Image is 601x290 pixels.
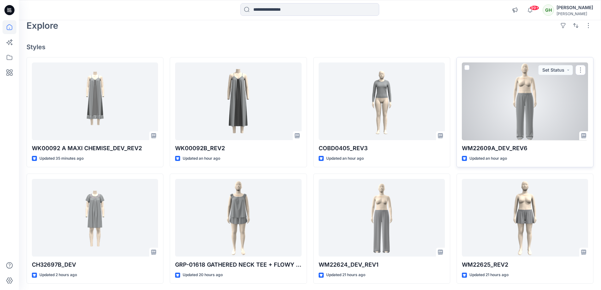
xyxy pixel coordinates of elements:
a: CH32697B_DEV [32,179,158,257]
p: GRP-01618 GATHERED NECK TEE + FLOWY SHORT_REV1 [175,260,301,269]
a: WM22609A_DEV_REV6 [462,62,588,140]
p: WM22624_DEV_REV1 [319,260,445,269]
div: GH [543,4,554,16]
p: WM22625_REV2 [462,260,588,269]
p: Updated 21 hours ago [326,272,365,278]
p: WK00092 A MAXI CHEMISE_DEV_REV2 [32,144,158,153]
p: Updated an hour ago [469,155,507,162]
p: Updated 2 hours ago [39,272,77,278]
p: WK00092B_REV2 [175,144,301,153]
h4: Styles [27,43,593,51]
span: 99+ [530,5,539,10]
div: [PERSON_NAME] [557,11,593,16]
p: CH32697B_DEV [32,260,158,269]
a: WK00092B_REV2 [175,62,301,140]
p: WM22609A_DEV_REV6 [462,144,588,153]
p: COBD0405_REV3 [319,144,445,153]
p: Updated an hour ago [183,155,220,162]
p: Updated 35 minutes ago [39,155,84,162]
a: COBD0405_REV3 [319,62,445,140]
p: Updated 20 hours ago [183,272,223,278]
a: WM22624_DEV_REV1 [319,179,445,257]
a: WK00092 A MAXI CHEMISE_DEV_REV2 [32,62,158,140]
a: WM22625_REV2 [462,179,588,257]
h2: Explore [27,21,58,31]
p: Updated 21 hours ago [469,272,509,278]
p: Updated an hour ago [326,155,364,162]
div: [PERSON_NAME] [557,4,593,11]
a: GRP-01618 GATHERED NECK TEE + FLOWY SHORT_REV1 [175,179,301,257]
